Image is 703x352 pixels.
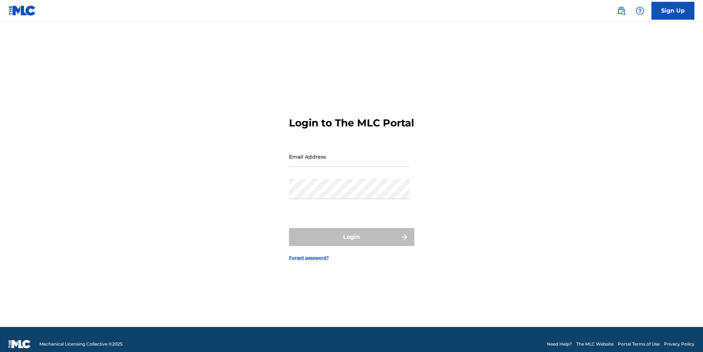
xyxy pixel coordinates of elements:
a: The MLC Website [576,341,613,347]
iframe: Chat Widget [667,318,703,352]
a: Forgot password? [289,255,329,261]
img: search [617,6,626,15]
img: help [636,6,644,15]
img: logo [9,340,31,348]
img: MLC Logo [9,5,36,16]
a: Portal Terms of Use [618,341,660,347]
a: Privacy Policy [664,341,694,347]
a: Sign Up [651,2,694,20]
div: Help [633,4,647,18]
span: Mechanical Licensing Collective © 2025 [39,341,122,347]
a: Public Search [614,4,629,18]
a: Need Help? [547,341,572,347]
h3: Login to The MLC Portal [289,117,414,129]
